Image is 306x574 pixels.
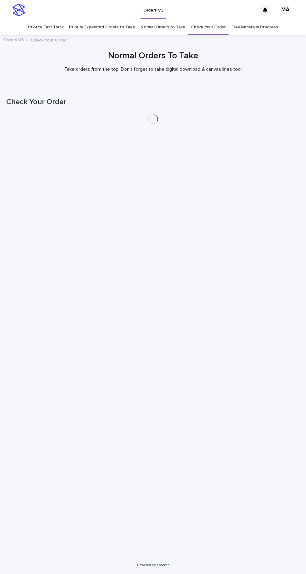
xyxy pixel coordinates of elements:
[231,20,278,35] a: Freelancers in Progress
[3,36,24,43] a: Orders V3
[28,66,278,72] p: Take orders from the top. Don't forget to take digital download & canvas lines too!
[28,20,63,35] a: Priority Fast Track
[280,5,290,15] div: MA
[141,20,185,35] a: Normal Orders to Take
[6,51,300,61] h1: Normal Orders To Take
[69,20,135,35] a: Priority Expedited Orders to Take
[191,20,226,35] a: Check Your Order
[12,4,25,16] img: stacker-logo-s-only.png
[31,36,67,43] p: Check Your Order
[6,98,300,107] h1: Check Your Order
[137,563,169,567] a: Powered By Stacker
